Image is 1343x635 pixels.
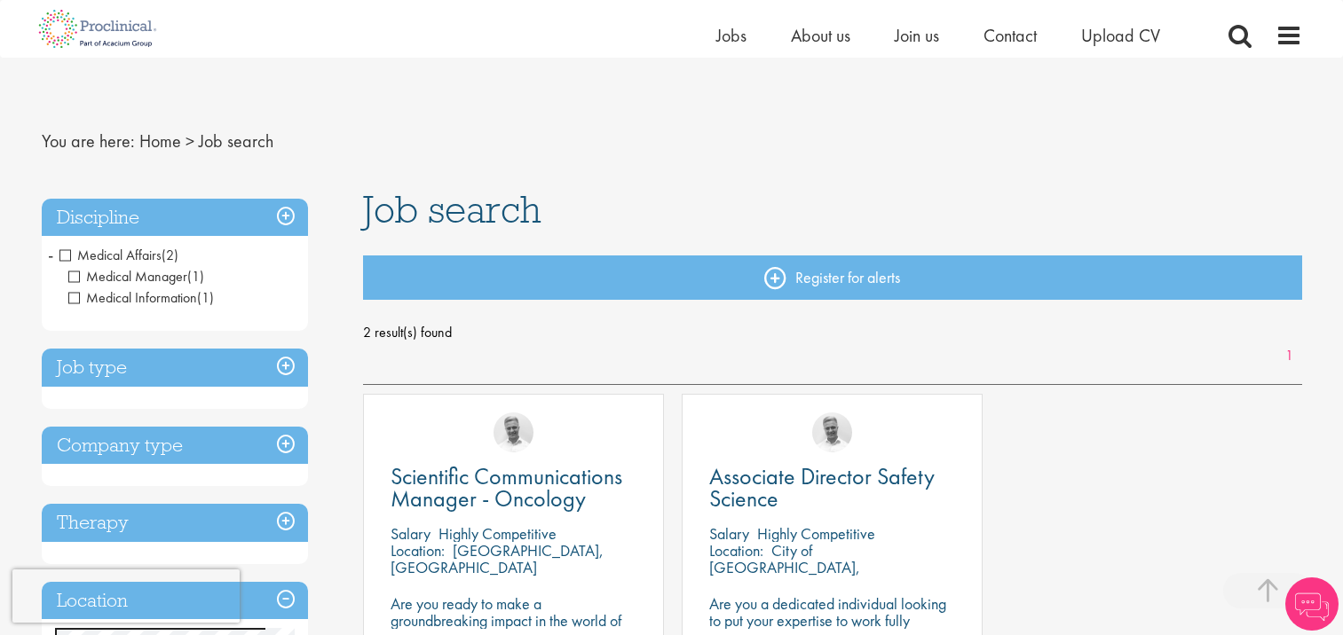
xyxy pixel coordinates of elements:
[709,540,763,561] span: Location:
[68,288,197,307] span: Medical Information
[1285,577,1339,631] img: Chatbot
[1276,346,1302,366] a: 1
[391,540,604,577] p: [GEOGRAPHIC_DATA], [GEOGRAPHIC_DATA]
[48,241,53,268] span: -
[391,461,622,513] span: Scientific Communications Manager - Oncology
[42,199,308,237] h3: Discipline
[187,267,204,286] span: (1)
[791,24,850,47] a: About us
[199,129,273,153] span: Job search
[197,288,214,307] span: (1)
[895,24,939,47] a: Join us
[59,246,162,264] span: Medical Affairs
[59,246,178,264] span: Medical Affairs
[68,267,187,286] span: Medical Manager
[12,569,240,623] iframe: reCAPTCHA
[162,246,178,264] span: (2)
[984,24,1037,47] a: Contact
[494,412,533,452] img: Joshua Bye
[363,185,541,233] span: Job search
[42,504,308,542] h3: Therapy
[186,129,194,153] span: >
[68,288,214,307] span: Medical Information
[42,129,135,153] span: You are here:
[363,319,1302,346] span: 2 result(s) found
[757,523,875,544] p: Highly Competitive
[709,466,955,510] a: Associate Director Safety Science
[812,412,852,452] img: Joshua Bye
[1081,24,1160,47] a: Upload CV
[68,267,204,286] span: Medical Manager
[42,427,308,465] h3: Company type
[716,24,747,47] a: Jobs
[438,523,557,544] p: Highly Competitive
[391,540,445,561] span: Location:
[42,349,308,387] h3: Job type
[709,523,749,544] span: Salary
[391,466,636,510] a: Scientific Communications Manager - Oncology
[363,255,1302,300] a: Register for alerts
[391,523,431,544] span: Salary
[709,461,935,513] span: Associate Director Safety Science
[139,129,181,153] a: breadcrumb link
[709,540,860,594] p: City of [GEOGRAPHIC_DATA], [GEOGRAPHIC_DATA]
